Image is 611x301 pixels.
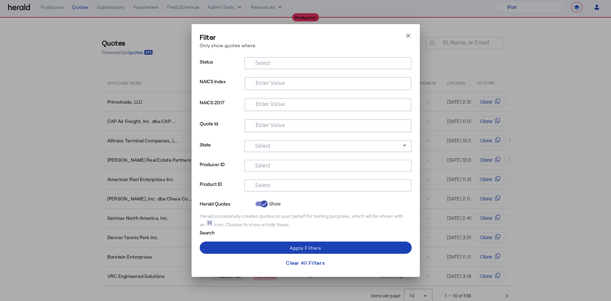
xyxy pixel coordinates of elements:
button: Apply Filters [200,242,412,254]
mat-label: Enter Value [256,122,285,128]
div: Clear All Filters [286,259,325,266]
mat-label: Select [255,182,271,189]
p: NAICS 2017 [200,98,241,119]
div: Apply Filters [290,244,321,251]
p: Product ID [200,179,241,199]
button: Clear All Filters [200,256,412,269]
mat-label: Select [255,60,271,66]
mat-label: Enter Value [256,101,285,107]
mat-label: Select [255,162,271,169]
h3: Filter [200,32,256,42]
mat-chip-grid: Selection [250,121,406,129]
p: Herald Quotes [200,199,253,207]
p: Search [200,228,253,236]
mat-label: Enter Value [256,80,285,86]
p: Producer ID [200,160,241,179]
p: Status [200,57,241,77]
p: State [200,140,241,160]
mat-chip-grid: Selection [250,181,406,189]
mat-chip-grid: Selection [250,58,406,67]
p: Quote Id [200,119,241,140]
label: Show [268,200,281,207]
div: Herald occasionally creates quotes on your behalf for testing purposes, which will be shown with ... [200,213,412,228]
mat-label: Select [255,143,271,149]
mat-chip-grid: Selection [250,161,406,169]
p: NAICS Index [200,77,241,98]
mat-chip-grid: Selection [250,100,406,108]
mat-chip-grid: Selection [250,79,406,87]
p: Only show quotes where [200,42,256,49]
